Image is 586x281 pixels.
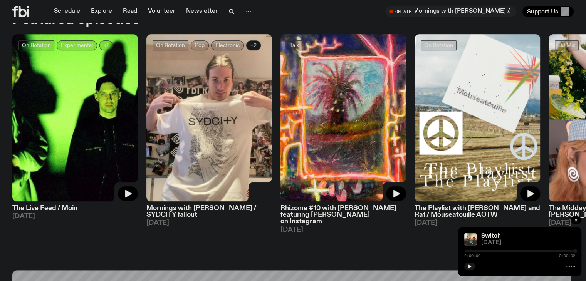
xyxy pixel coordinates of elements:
[280,34,406,202] img: Luci Avard, Roundabout Painting, from Deer Empty at Suite7a.
[104,42,109,48] span: +1
[250,42,257,48] span: +2
[280,205,406,225] h3: Rhizome #10 with [PERSON_NAME] featuring [PERSON_NAME] on Instagram
[415,201,540,226] a: The Playlist with [PERSON_NAME] and Raf / Mouseatouille AOTW[DATE]
[555,40,579,50] a: DJ Mix
[481,233,501,239] a: Switch
[18,40,54,50] a: On Rotation
[464,233,477,246] img: A warm film photo of the switch team sitting close together. from left to right: Cedar, Lau, Sand...
[12,213,138,220] span: [DATE]
[86,6,117,17] a: Explore
[195,42,205,48] span: Pop
[415,220,540,226] span: [DATE]
[99,40,113,50] button: +1
[280,227,406,233] span: [DATE]
[146,34,272,202] img: Jim in the fbi studio, showing off their white SYDCITY t-shirt.
[146,205,272,218] h3: Mornings with [PERSON_NAME] / SYDCITY fallout
[181,6,222,17] a: Newsletter
[153,40,188,50] a: On Rotation
[481,240,575,246] span: [DATE]
[146,201,272,226] a: Mornings with [PERSON_NAME] / SYDCITY fallout[DATE]
[57,40,97,50] a: Experimental
[146,220,272,226] span: [DATE]
[290,42,299,48] span: Talk
[12,201,138,220] a: The Live Feed / Moin[DATE]
[385,6,516,17] button: On AirMornings with [PERSON_NAME] // BOOK CLUB + playing [PERSON_NAME] ?1!?1
[215,42,240,48] span: Electronic
[280,201,406,233] a: Rhizome #10 with [PERSON_NAME] featuring [PERSON_NAME] on Instagram[DATE]
[522,6,574,17] button: Support Us
[464,254,480,258] span: 2:00:00
[527,8,558,15] span: Support Us
[421,40,457,50] a: On Rotation
[191,40,209,50] a: Pop
[287,40,302,50] a: Talk
[118,6,142,17] a: Read
[22,42,51,48] span: On Rotation
[156,42,185,48] span: On Rotation
[61,42,93,48] span: Experimental
[12,205,138,212] h3: The Live Feed / Moin
[424,42,453,48] span: On Rotation
[143,6,180,17] a: Volunteer
[246,40,261,50] button: +2
[558,42,575,48] span: DJ Mix
[559,254,575,258] span: 2:00:02
[49,6,85,17] a: Schedule
[12,13,139,27] h2: Featured episodes
[415,205,540,218] h3: The Playlist with [PERSON_NAME] and Raf / Mouseatouille AOTW
[211,40,244,50] a: Electronic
